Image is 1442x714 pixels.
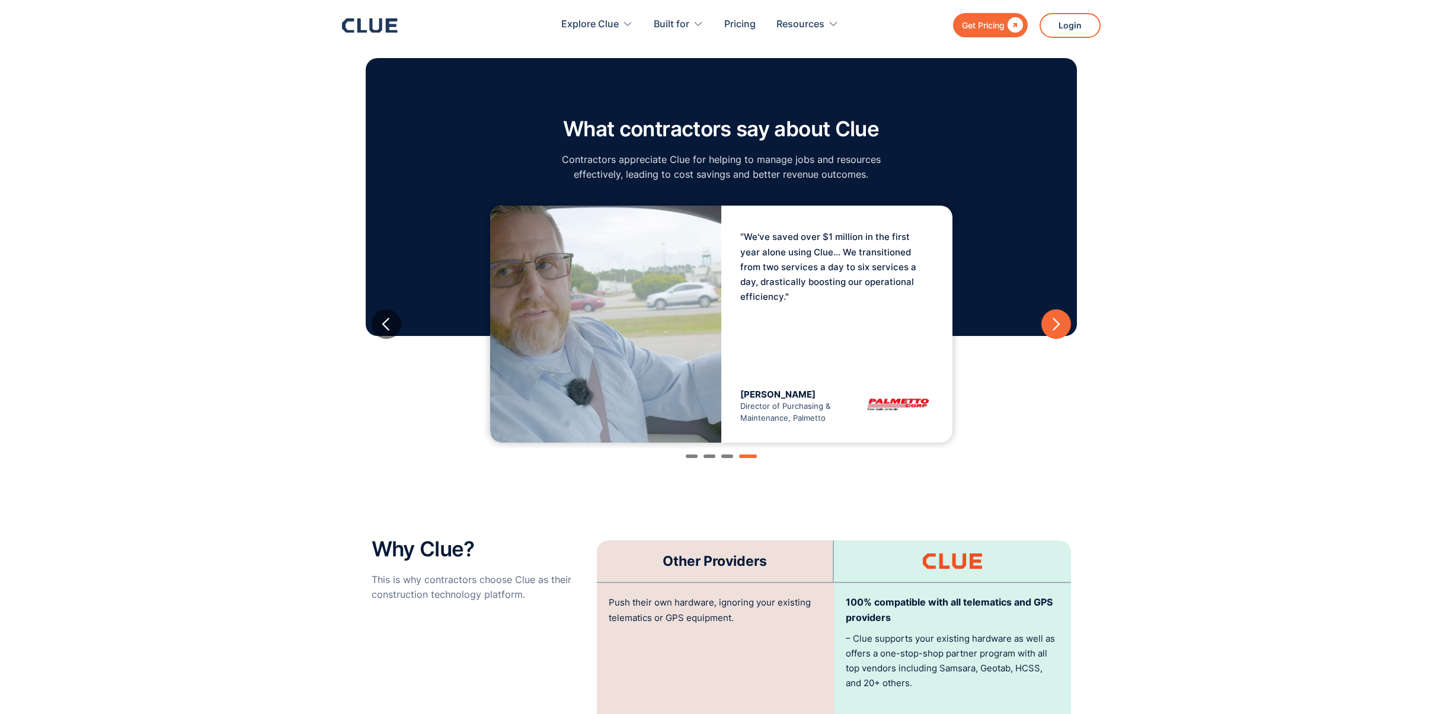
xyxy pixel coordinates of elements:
[372,200,1071,449] div: 4 of 4
[561,6,633,43] div: Explore Clue
[609,595,822,625] p: Push their own hardware, ignoring your existing telematics or GPS equipment.
[686,454,698,458] div: Show slide 1 of 4
[923,553,982,569] img: Clue logo orange
[372,194,1071,454] div: carousel
[846,631,1059,691] p: – Clue supports your existing hardware as well as offers a one-stop-shop partner program with all...
[663,552,767,570] h3: Other Providers
[776,6,824,43] div: Resources
[1040,13,1101,38] a: Login
[962,18,1005,33] div: Get Pricing
[372,572,585,602] p: This is why contractors choose Clue as their construction technology platform.
[561,6,619,43] div: Explore Clue
[776,6,839,43] div: Resources
[654,6,689,43] div: Built for
[1005,18,1023,33] div: 
[555,117,887,140] h2: What contractors say about Clue
[372,537,585,561] h2: Why Clue?
[862,389,933,418] img: Palmetto corp logo with black background
[846,595,1059,625] p: 100% compatible with all telematics and GPS providers
[1041,309,1071,339] div: next slide
[740,389,837,424] div: Director of Purchasing & Maintenance, Palmetto
[953,13,1028,37] a: Get Pricing
[1383,657,1442,714] iframe: Chat Widget
[721,454,733,458] div: Show slide 3 of 4
[704,454,715,458] div: Show slide 2 of 4
[740,229,918,304] p: “We've saved over $1 million in the first year alone using Clue... We transitioned from two servi...
[372,309,401,339] div: previous slide
[739,454,757,458] div: Show slide 4 of 4
[740,389,816,400] span: [PERSON_NAME]
[724,6,756,43] a: Pricing
[654,6,704,43] div: Built for
[555,152,887,182] p: Contractors appreciate Clue for helping to manage jobs and resources effectively, leading to cost...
